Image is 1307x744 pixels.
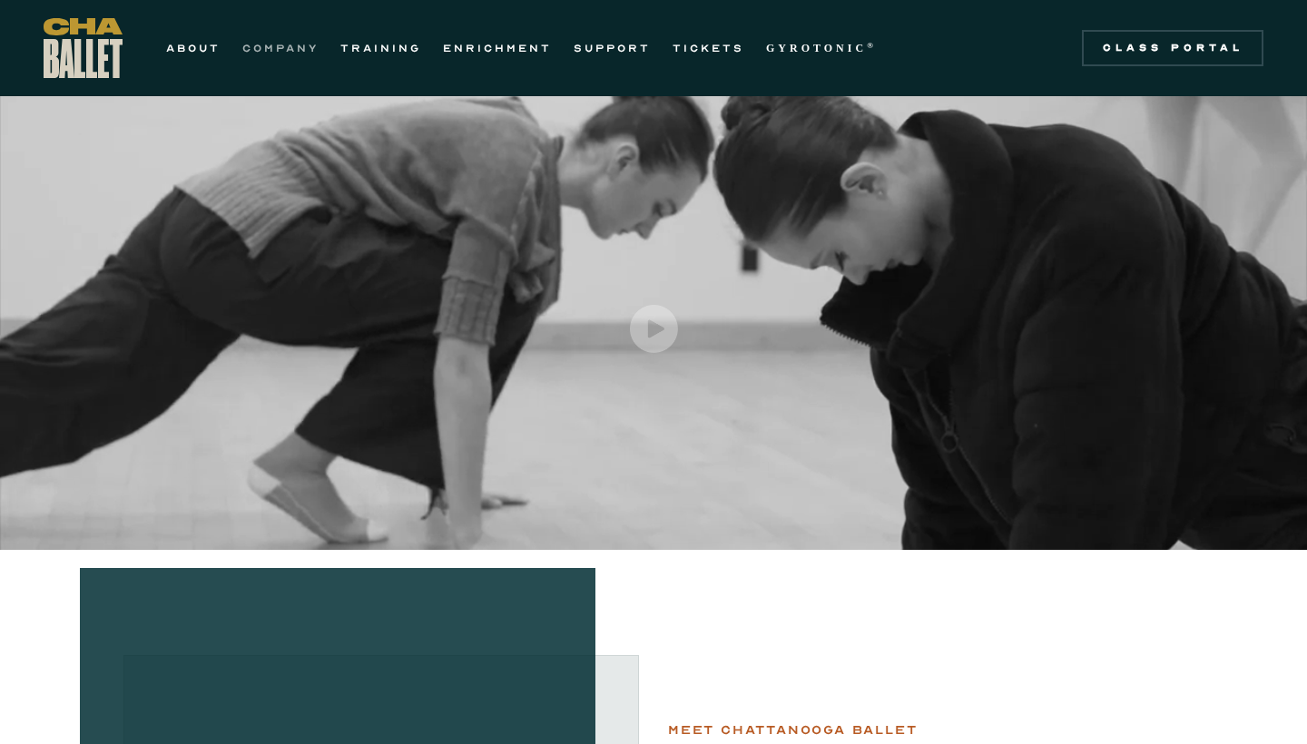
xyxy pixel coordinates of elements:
[867,41,877,50] sup: ®
[166,37,221,59] a: ABOUT
[340,37,421,59] a: TRAINING
[242,37,319,59] a: COMPANY
[44,18,123,78] a: home
[668,720,917,741] div: Meet chattanooga ballet
[1082,30,1263,66] a: Class Portal
[766,37,877,59] a: GYROTONIC®
[673,37,744,59] a: TICKETS
[766,42,867,54] strong: GYROTONIC
[1093,41,1253,55] div: Class Portal
[574,37,651,59] a: SUPPORT
[443,37,552,59] a: ENRICHMENT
